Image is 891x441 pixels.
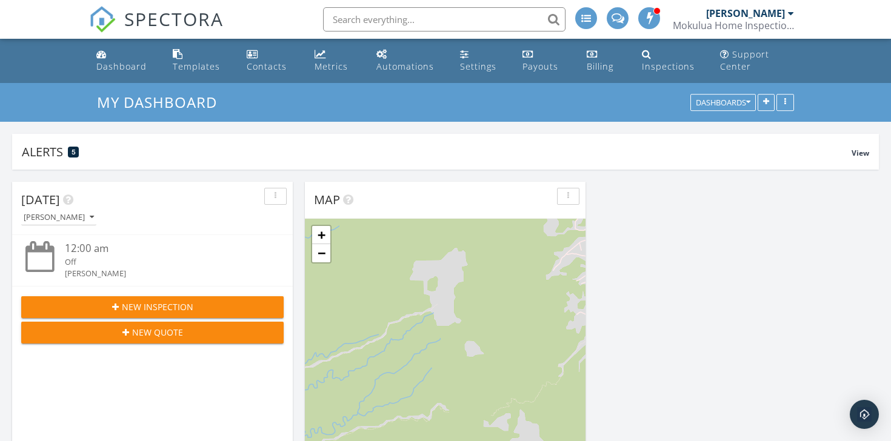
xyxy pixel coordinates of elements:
[673,19,794,31] div: Mokulua Home Inspections
[21,296,284,318] button: New Inspection
[122,300,193,313] span: New Inspection
[65,241,262,256] div: 12:00 am
[637,44,706,78] a: Inspections
[314,191,340,208] span: Map
[376,61,434,72] div: Automations
[168,44,232,78] a: Templates
[715,44,799,78] a: Support Center
[372,44,446,78] a: Automations (Basic)
[173,61,220,72] div: Templates
[587,61,613,72] div: Billing
[96,61,147,72] div: Dashboard
[518,44,572,78] a: Payouts
[247,61,287,72] div: Contacts
[97,92,227,112] a: My Dashboard
[720,48,769,72] div: Support Center
[850,400,879,429] div: Open Intercom Messenger
[132,326,183,339] span: New Quote
[310,44,362,78] a: Metrics
[455,44,508,78] a: Settings
[323,7,566,31] input: Search everything...
[852,148,869,158] span: View
[65,268,262,279] div: [PERSON_NAME]
[696,99,750,107] div: Dashboards
[89,16,224,42] a: SPECTORA
[72,148,76,156] span: 5
[21,210,96,226] button: [PERSON_NAME]
[22,144,852,160] div: Alerts
[242,44,300,78] a: Contacts
[706,7,785,19] div: [PERSON_NAME]
[89,6,116,33] img: The Best Home Inspection Software - Spectora
[460,61,496,72] div: Settings
[92,44,158,78] a: Dashboard
[315,61,348,72] div: Metrics
[522,61,558,72] div: Payouts
[642,61,695,72] div: Inspections
[312,244,330,262] a: Zoom out
[65,256,262,268] div: Off
[312,226,330,244] a: Zoom in
[582,44,627,78] a: Billing
[690,94,756,111] button: Dashboards
[24,213,94,222] div: [PERSON_NAME]
[21,322,284,343] button: New Quote
[21,191,60,208] span: [DATE]
[124,6,224,31] span: SPECTORA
